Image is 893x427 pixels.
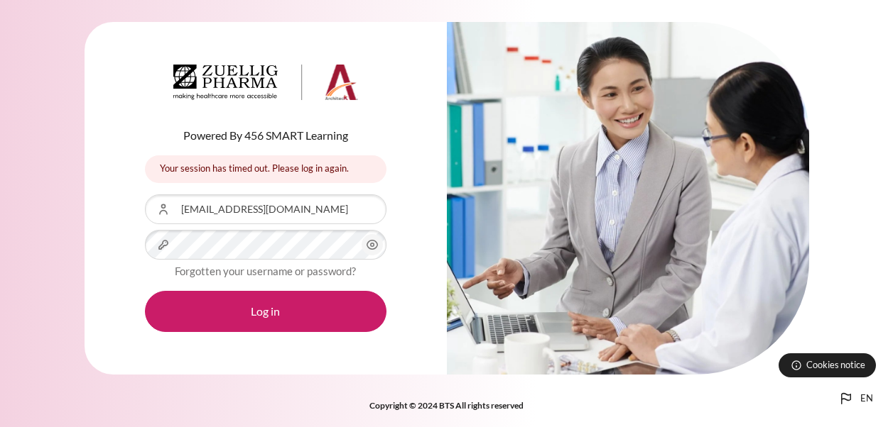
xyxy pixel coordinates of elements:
p: Powered By 456 SMART Learning [145,127,386,144]
button: Languages [832,384,879,413]
div: Your session has timed out. Please log in again. [145,155,386,183]
span: en [860,392,873,406]
img: Architeck [173,65,358,100]
a: Architeck [173,65,358,106]
a: Forgotten your username or password? [175,265,356,277]
button: Cookies notice [779,353,876,377]
span: Cookies notice [806,358,865,372]
strong: Copyright © 2024 BTS All rights reserved [369,400,524,411]
input: Username or Email Address [145,194,386,224]
button: Log in [145,291,386,332]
